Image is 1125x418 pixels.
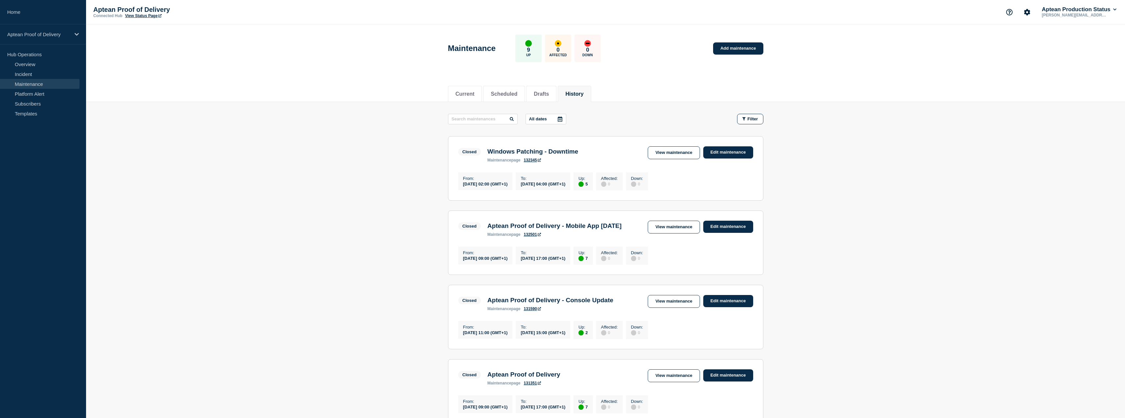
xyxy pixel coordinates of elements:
a: View maintenance [648,146,700,159]
a: View maintenance [648,221,700,234]
button: Drafts [534,91,549,97]
div: down [584,40,591,47]
p: From : [463,176,508,181]
h3: Windows Patching - Downtime [487,148,578,155]
button: History [565,91,583,97]
p: Down : [631,250,643,255]
button: Filter [737,114,763,124]
p: Down : [631,176,643,181]
p: Affected : [601,250,618,255]
p: From : [463,325,508,330]
div: [DATE] 11:00 (GMT+1) [463,330,508,335]
div: up [578,330,584,335]
div: 2 [578,330,588,335]
div: [DATE] 02:00 (GMT+1) [463,181,508,186]
div: Closed [462,372,477,377]
p: To : [521,176,565,181]
p: page [487,381,521,385]
p: Up [526,53,531,57]
h3: Aptean Proof of Delivery - Mobile App [DATE] [487,222,622,230]
div: [DATE] 15:00 (GMT+1) [521,330,565,335]
div: Closed [462,298,477,303]
p: page [487,307,521,311]
div: 0 [631,330,643,335]
div: up [578,256,584,261]
div: disabled [601,182,606,187]
div: disabled [631,405,636,410]
a: 132345 [524,158,541,162]
div: [DATE] 17:00 (GMT+1) [521,404,565,409]
div: 5 [578,181,588,187]
a: Edit maintenance [703,295,753,307]
button: Support [1002,5,1016,19]
p: [PERSON_NAME][EMAIL_ADDRESS][PERSON_NAME][DOMAIN_NAME] [1041,13,1109,17]
p: Up : [578,250,588,255]
span: maintenance [487,381,511,385]
a: Edit maintenance [703,221,753,233]
span: maintenance [487,158,511,162]
h1: Maintenance [448,44,496,53]
a: View maintenance [648,369,700,382]
p: Affected [549,53,567,57]
div: [DATE] 09:00 (GMT+1) [463,404,508,409]
a: View Status Page [125,13,162,18]
p: Up : [578,325,588,330]
div: disabled [601,405,606,410]
div: disabled [631,182,636,187]
div: disabled [631,256,636,261]
p: All dates [529,116,547,121]
p: From : [463,399,508,404]
div: [DATE] 09:00 (GMT+1) [463,255,508,261]
button: Aptean Production Status [1041,6,1118,13]
div: disabled [601,330,606,335]
div: Closed [462,224,477,229]
div: 0 [601,404,618,410]
span: Filter [748,116,758,121]
p: Aptean Proof of Delivery [7,32,70,37]
button: Scheduled [491,91,517,97]
p: Affected : [601,325,618,330]
a: 131351 [524,381,541,385]
p: 0 [556,47,559,53]
p: page [487,232,521,237]
div: 0 [631,404,643,410]
div: disabled [631,330,636,335]
p: From : [463,250,508,255]
div: 0 [601,181,618,187]
div: 0 [631,181,643,187]
p: Connected Hub [93,13,123,18]
div: up [525,40,532,47]
p: Down : [631,325,643,330]
a: 131590 [524,307,541,311]
div: 0 [601,330,618,335]
div: Closed [462,149,477,154]
p: Up : [578,399,588,404]
p: 0 [586,47,589,53]
div: 7 [578,255,588,261]
button: All dates [526,114,566,124]
a: Add maintenance [713,42,763,55]
button: Current [456,91,475,97]
div: 7 [578,404,588,410]
div: 0 [631,255,643,261]
input: Search maintenances [448,114,518,124]
span: maintenance [487,307,511,311]
p: Down : [631,399,643,404]
span: maintenance [487,232,511,237]
a: Edit maintenance [703,369,753,381]
div: [DATE] 17:00 (GMT+1) [521,255,565,261]
button: Account settings [1020,5,1034,19]
p: Down [582,53,593,57]
p: Affected : [601,176,618,181]
a: Edit maintenance [703,146,753,159]
a: 132501 [524,232,541,237]
p: Affected : [601,399,618,404]
p: To : [521,250,565,255]
div: up [578,405,584,410]
p: 9 [527,47,530,53]
div: 0 [601,255,618,261]
p: Aptean Proof of Delivery [93,6,225,13]
h3: Aptean Proof of Delivery - Console Update [487,297,613,304]
div: [DATE] 04:00 (GMT+1) [521,181,565,186]
div: affected [555,40,561,47]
